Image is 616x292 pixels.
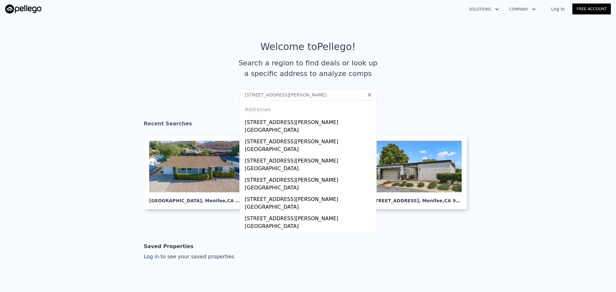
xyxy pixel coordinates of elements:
[370,192,462,204] div: [STREET_ADDRESS] , Menifee
[572,4,611,14] a: Free Account
[239,89,377,101] input: Search an address or region...
[364,135,472,209] a: [STREET_ADDRESS], Menifee,CA 92586
[245,193,374,203] div: [STREET_ADDRESS][PERSON_NAME]
[149,192,241,204] div: [GEOGRAPHIC_DATA] , Menifee
[245,231,374,242] div: [STREET_ADDRESS][PERSON_NAME]
[225,198,251,203] span: , CA 92586
[245,135,374,146] div: [STREET_ADDRESS][PERSON_NAME]
[245,146,374,154] div: [GEOGRAPHIC_DATA]
[144,115,472,135] div: Recent Searches
[245,154,374,165] div: [STREET_ADDRESS][PERSON_NAME]
[261,41,356,53] div: Welcome to Pellego !
[245,212,374,222] div: [STREET_ADDRESS][PERSON_NAME]
[245,203,374,212] div: [GEOGRAPHIC_DATA]
[159,254,234,260] span: to see your saved properties
[543,6,572,12] a: Log In
[442,198,468,203] span: , CA 92586
[245,184,374,193] div: [GEOGRAPHIC_DATA]
[144,135,252,209] a: [GEOGRAPHIC_DATA], Menifee,CA 92586
[464,4,504,15] button: Solutions
[504,4,541,15] button: Company
[5,4,41,13] img: Pellego
[245,174,374,184] div: [STREET_ADDRESS][PERSON_NAME]
[245,126,374,135] div: [GEOGRAPHIC_DATA]
[144,240,193,253] div: Saved Properties
[236,58,380,79] div: Search a region to find deals or look up a specific address to analyze comps
[242,101,374,116] div: Addresses
[144,253,234,261] div: Log in
[245,165,374,174] div: [GEOGRAPHIC_DATA]
[245,222,374,231] div: [GEOGRAPHIC_DATA]
[245,116,374,126] div: [STREET_ADDRESS][PERSON_NAME]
